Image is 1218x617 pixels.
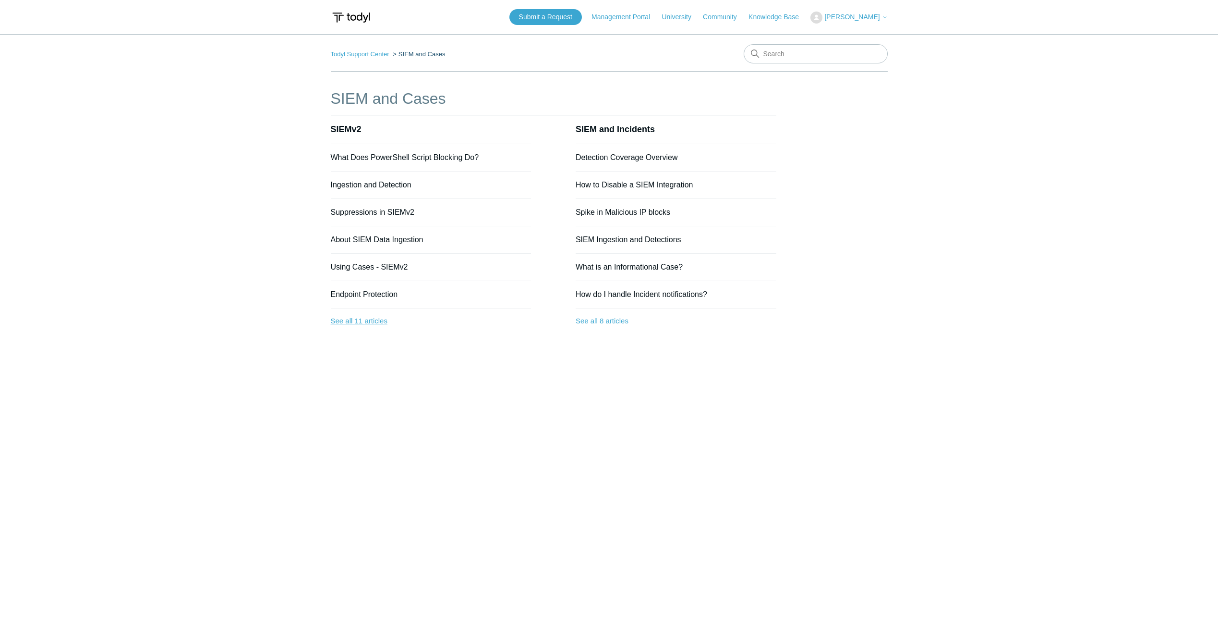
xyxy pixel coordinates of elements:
a: What Does PowerShell Script Blocking Do? [331,153,479,161]
a: See all 8 articles [576,308,776,334]
h1: SIEM and Cases [331,87,776,110]
a: Management Portal [591,12,660,22]
span: [PERSON_NAME] [824,13,880,21]
a: How do I handle Incident notifications? [576,290,707,298]
a: Submit a Request [509,9,582,25]
a: SIEM Ingestion and Detections [576,235,681,244]
button: [PERSON_NAME] [810,12,887,24]
a: How to Disable a SIEM Integration [576,181,693,189]
a: Detection Coverage Overview [576,153,678,161]
input: Search [744,44,888,63]
a: Suppressions in SIEMv2 [331,208,414,216]
li: Todyl Support Center [331,50,391,58]
a: Using Cases - SIEMv2 [331,263,408,271]
a: Ingestion and Detection [331,181,411,189]
a: SIEM and Incidents [576,124,655,134]
a: About SIEM Data Ingestion [331,235,423,244]
a: University [662,12,700,22]
a: Todyl Support Center [331,50,389,58]
a: Knowledge Base [748,12,808,22]
a: Community [703,12,747,22]
img: Todyl Support Center Help Center home page [331,9,372,26]
a: What is an Informational Case? [576,263,683,271]
a: SIEMv2 [331,124,362,134]
a: Endpoint Protection [331,290,398,298]
a: See all 11 articles [331,308,531,334]
li: SIEM and Cases [391,50,445,58]
a: Spike in Malicious IP blocks [576,208,670,216]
